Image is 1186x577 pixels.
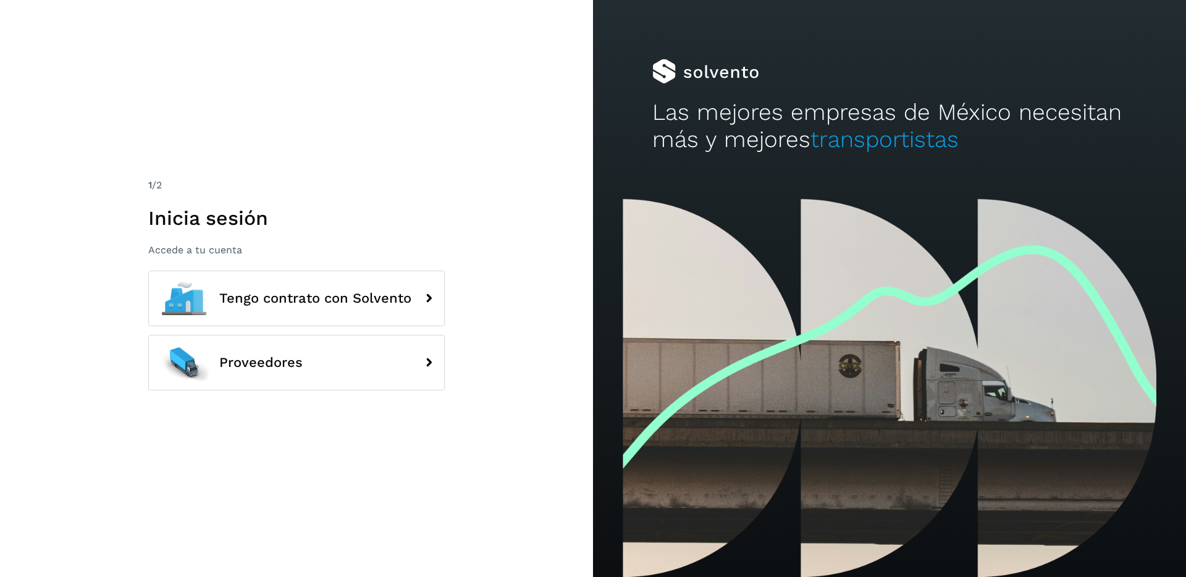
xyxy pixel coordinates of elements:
[810,126,959,153] span: transportistas
[148,271,445,326] button: Tengo contrato con Solvento
[148,179,152,191] span: 1
[148,244,445,256] p: Accede a tu cuenta
[219,355,303,370] span: Proveedores
[148,335,445,390] button: Proveedores
[148,206,445,230] h1: Inicia sesión
[219,291,411,306] span: Tengo contrato con Solvento
[148,178,445,193] div: /2
[652,99,1127,154] h2: Las mejores empresas de México necesitan más y mejores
